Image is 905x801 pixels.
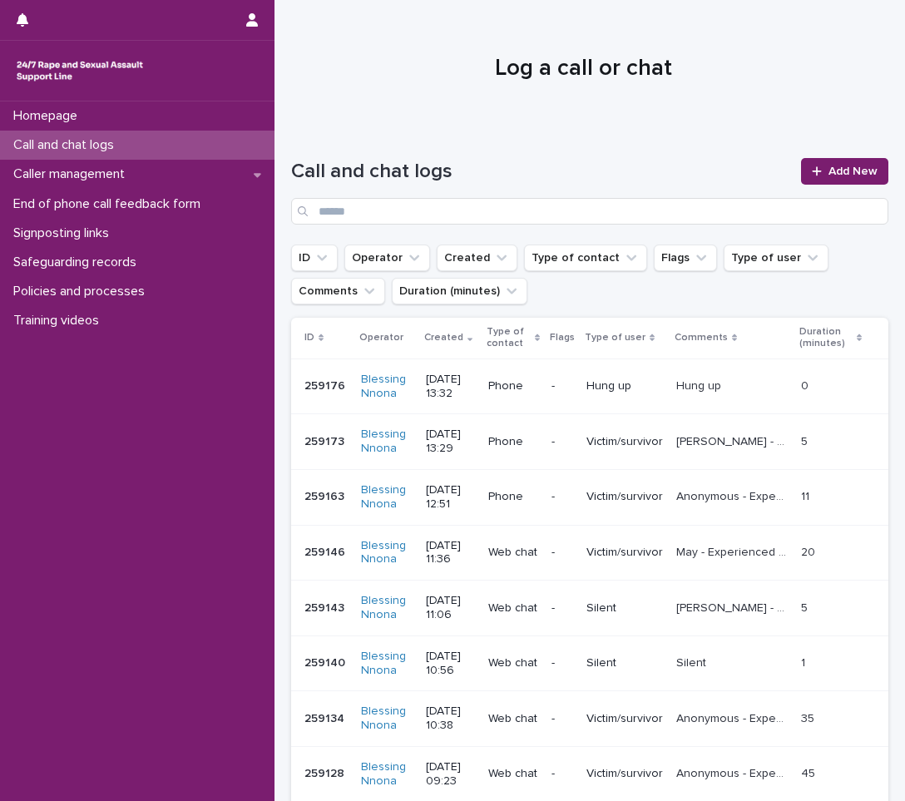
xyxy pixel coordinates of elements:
[426,483,475,512] p: [DATE] 12:51
[801,653,809,670] p: 1
[550,329,575,347] p: Flags
[551,379,573,393] p: -
[676,542,791,560] p: May - Experienced SA, explored feelings, chat disconnected.
[586,546,663,560] p: Victim/survivor
[291,581,888,636] tr: 259143259143 Blessing Nnona [DATE] 11:06Web chat-Silent[PERSON_NAME] - Chat disconnected[PERSON_N...
[361,650,413,678] a: Blessing Nnona
[291,245,338,271] button: ID
[799,323,853,354] p: Duration (minutes)
[361,705,413,733] a: Blessing Nnona
[586,435,663,449] p: Victim/survivor
[7,196,214,212] p: End of phone call feedback form
[7,255,150,270] p: Safeguarding records
[7,313,112,329] p: Training videos
[801,376,812,393] p: 0
[304,329,314,347] p: ID
[291,198,888,225] input: Search
[392,278,527,304] button: Duration (minutes)
[426,760,475,789] p: [DATE] 09:23
[675,329,728,347] p: Comments
[724,245,828,271] button: Type of user
[586,767,663,781] p: Victim/survivor
[801,764,818,781] p: 45
[801,487,813,504] p: 11
[551,767,573,781] p: -
[654,245,717,271] button: Flags
[361,760,413,789] a: Blessing Nnona
[344,245,430,271] button: Operator
[488,712,538,726] p: Web chat
[676,709,791,726] p: Anonymous - Experienced CSA, explored feelings, provided emotional support, empowered, explored o...
[801,598,811,616] p: 5
[7,108,91,124] p: Homepage
[7,137,127,153] p: Call and chat logs
[304,487,348,504] p: 259163
[586,490,663,504] p: Victim/survivor
[676,432,791,449] p: Clare - Experienced SCA, explored feelings, provided emotional support, empowered, call ended
[426,428,475,456] p: [DATE] 13:29
[291,55,876,83] h1: Log a call or chat
[676,487,791,504] p: Anonymous - Experienced CSA, explored feelings, provided emotional support, empowered, explored o...
[551,435,573,449] p: -
[291,635,888,691] tr: 259140259140 Blessing Nnona [DATE] 10:56Web chat-SilentSilentSilent 11
[488,767,538,781] p: Web chat
[304,376,349,393] p: 259176
[361,594,413,622] a: Blessing Nnona
[424,329,463,347] p: Created
[7,284,158,299] p: Policies and processes
[304,709,348,726] p: 259134
[801,709,818,726] p: 35
[586,601,663,616] p: Silent
[304,764,348,781] p: 259128
[291,525,888,581] tr: 259146259146 Blessing Nnona [DATE] 11:36Web chat-Victim/survivorMay - Experienced SA, explored fe...
[291,469,888,525] tr: 259163259163 Blessing Nnona [DATE] 12:51Phone-Victim/survivorAnonymous - Experienced CSA, explore...
[426,539,475,567] p: [DATE] 11:36
[828,166,878,177] span: Add New
[291,358,888,414] tr: 259176259176 Blessing Nnona [DATE] 13:32Phone-Hung upHung upHung up 00
[426,705,475,733] p: [DATE] 10:38
[586,379,663,393] p: Hung up
[304,598,348,616] p: 259143
[437,245,517,271] button: Created
[361,483,413,512] a: Blessing Nnona
[488,379,538,393] p: Phone
[676,376,724,393] p: Hung up
[586,656,663,670] p: Silent
[801,432,811,449] p: 5
[801,542,818,560] p: 20
[359,329,403,347] p: Operator
[361,428,413,456] a: Blessing Nnona
[676,598,791,616] p: Joshua - Chat disconnected
[304,653,349,670] p: 259140
[426,373,475,401] p: [DATE] 13:32
[551,712,573,726] p: -
[13,54,146,87] img: rhQMoQhaT3yELyF149Cw
[524,245,647,271] button: Type of contact
[426,594,475,622] p: [DATE] 11:06
[487,323,530,354] p: Type of contact
[291,414,888,470] tr: 259173259173 Blessing Nnona [DATE] 13:29Phone-Victim/survivor[PERSON_NAME] - Experienced SCA, exp...
[291,691,888,747] tr: 259134259134 Blessing Nnona [DATE] 10:38Web chat-Victim/survivorAnonymous - Experienced CSA, expl...
[585,329,645,347] p: Type of user
[551,601,573,616] p: -
[291,160,791,184] h1: Call and chat logs
[7,225,122,241] p: Signposting links
[7,166,138,182] p: Caller management
[551,546,573,560] p: -
[361,539,413,567] a: Blessing Nnona
[801,158,888,185] a: Add New
[488,435,538,449] p: Phone
[291,278,385,304] button: Comments
[488,546,538,560] p: Web chat
[304,542,349,560] p: 259146
[586,712,663,726] p: Victim/survivor
[676,653,710,670] p: Silent
[551,490,573,504] p: -
[488,656,538,670] p: Web chat
[488,490,538,504] p: Phone
[361,373,413,401] a: Blessing Nnona
[304,432,348,449] p: 259173
[676,764,791,781] p: Anonymous - Experienced CSA, explored feelings, provided emotional support, empowered, explored o...
[426,650,475,678] p: [DATE] 10:56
